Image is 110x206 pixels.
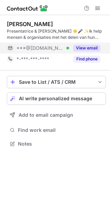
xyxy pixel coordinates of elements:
button: Notes [7,139,106,149]
img: ContactOut v5.3.10 [7,4,48,12]
button: Reveal Button [73,56,100,62]
span: AI write personalized message [19,96,92,101]
button: Add to email campaign [7,109,106,121]
span: ***@[DOMAIN_NAME] [16,45,64,51]
div: Presentatrice & [PERSON_NAME] ☀️🎤 ✨Ik help mensen & organisaties met het delen van hun verhaal en... [7,28,106,41]
div: [PERSON_NAME] [7,21,53,27]
span: Add to email campaign [19,112,73,118]
button: Reveal Button [73,45,100,51]
button: Find work email [7,125,106,135]
span: Find work email [18,127,103,133]
span: Notes [18,141,103,147]
div: Save to List / ATS / CRM [19,79,94,85]
button: save-profile-one-click [7,76,106,88]
button: AI write personalized message [7,92,106,105]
